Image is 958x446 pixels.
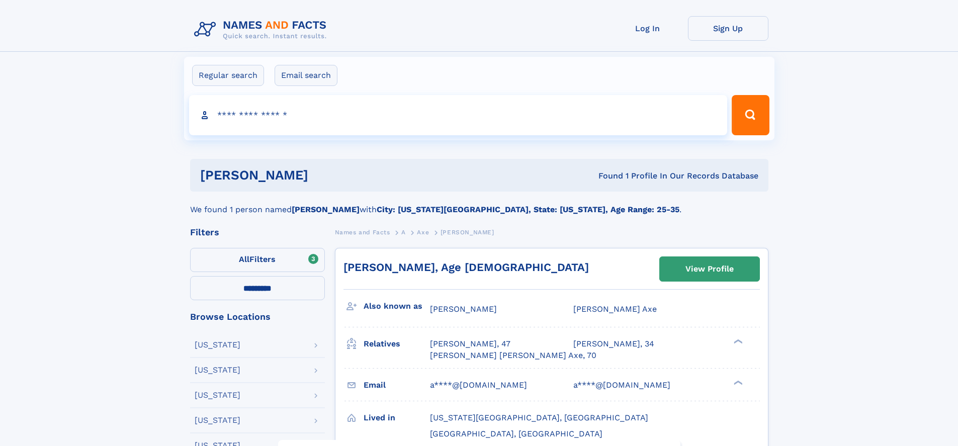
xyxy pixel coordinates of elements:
div: [US_STATE] [195,416,240,424]
span: All [239,254,249,264]
div: We found 1 person named with . [190,192,768,216]
h3: Relatives [364,335,430,352]
div: ❯ [731,379,743,386]
h1: [PERSON_NAME] [200,169,454,182]
span: [PERSON_NAME] [430,304,497,314]
span: [PERSON_NAME] Axe [573,304,657,314]
h3: Also known as [364,298,430,315]
a: [PERSON_NAME] [PERSON_NAME] Axe, 70 [430,350,596,361]
div: ❯ [731,338,743,345]
div: Found 1 Profile In Our Records Database [453,170,758,182]
div: [US_STATE] [195,391,240,399]
div: View Profile [685,257,734,281]
div: Browse Locations [190,312,325,321]
button: Search Button [732,95,769,135]
span: [PERSON_NAME] [441,229,494,236]
div: [US_STATE] [195,366,240,374]
b: [PERSON_NAME] [292,205,360,214]
label: Regular search [192,65,264,86]
h3: Lived in [364,409,430,426]
h3: Email [364,377,430,394]
label: Email search [275,65,337,86]
a: View Profile [660,257,759,281]
a: [PERSON_NAME], 34 [573,338,654,349]
label: Filters [190,248,325,272]
a: Axe [417,226,429,238]
span: Axe [417,229,429,236]
div: [US_STATE] [195,341,240,349]
a: Sign Up [688,16,768,41]
span: A [401,229,406,236]
span: [US_STATE][GEOGRAPHIC_DATA], [GEOGRAPHIC_DATA] [430,413,648,422]
img: Logo Names and Facts [190,16,335,43]
div: Filters [190,228,325,237]
a: Log In [607,16,688,41]
a: [PERSON_NAME], 47 [430,338,510,349]
a: A [401,226,406,238]
span: [GEOGRAPHIC_DATA], [GEOGRAPHIC_DATA] [430,429,602,438]
input: search input [189,95,728,135]
a: [PERSON_NAME], Age [DEMOGRAPHIC_DATA] [343,261,589,274]
b: City: [US_STATE][GEOGRAPHIC_DATA], State: [US_STATE], Age Range: 25-35 [377,205,679,214]
a: Names and Facts [335,226,390,238]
